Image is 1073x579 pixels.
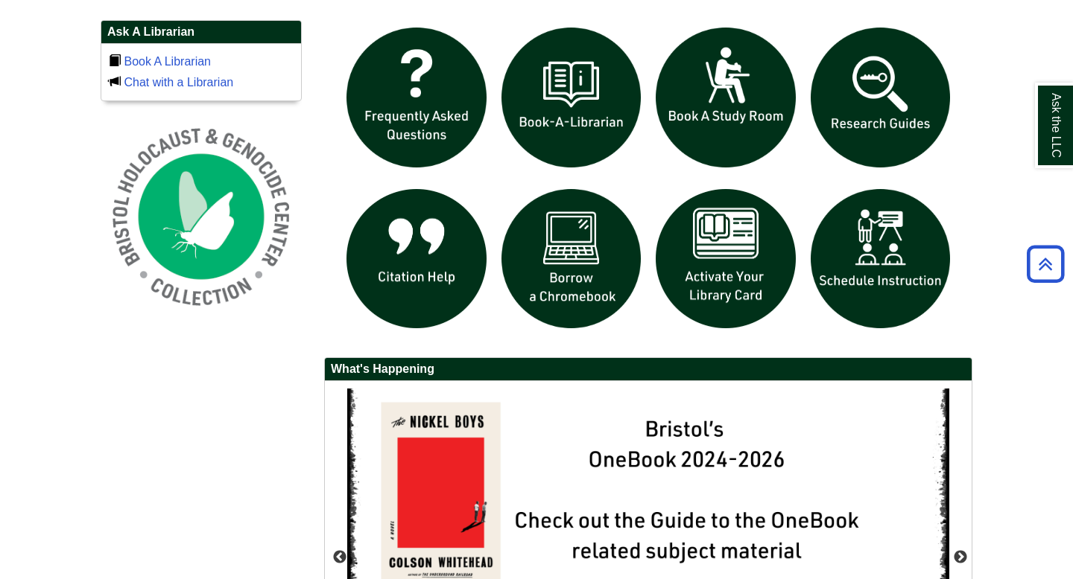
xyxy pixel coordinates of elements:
[124,76,233,89] a: Chat with a Librarian
[953,550,968,565] button: Next
[648,20,803,175] img: book a study room icon links to book a study room web page
[101,116,302,317] img: Holocaust and Genocide Collection
[494,182,649,336] img: Borrow a chromebook icon links to the borrow a chromebook web page
[339,182,494,336] img: citation help icon links to citation help guide page
[803,182,958,336] img: For faculty. Schedule Library Instruction icon links to form.
[124,55,211,68] a: Book A Librarian
[494,20,649,175] img: Book a Librarian icon links to book a librarian web page
[648,182,803,336] img: activate Library Card icon links to form to activate student ID into library card
[332,550,347,565] button: Previous
[325,358,972,381] h2: What's Happening
[339,20,958,342] div: slideshow
[803,20,958,175] img: Research Guides icon links to research guides web page
[1022,254,1069,274] a: Back to Top
[101,21,301,44] h2: Ask A Librarian
[339,20,494,175] img: frequently asked questions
